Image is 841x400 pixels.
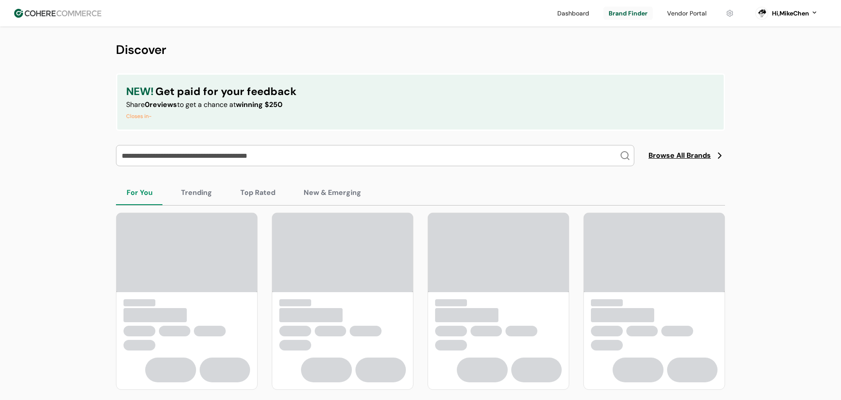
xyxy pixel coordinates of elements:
[116,180,163,205] button: For You
[772,9,809,18] div: Hi, MikeChen
[126,100,145,109] span: Share
[648,150,711,161] span: Browse All Brands
[155,84,297,99] span: Get paid for your feedback
[116,42,166,58] span: Discover
[772,9,818,18] button: Hi,MikeChen
[755,7,768,20] svg: 0 percent
[126,84,154,99] span: NEW!
[230,180,286,205] button: Top Rated
[648,150,725,161] a: Browse All Brands
[14,9,101,18] img: Cohere Logo
[170,180,223,205] button: Trending
[236,100,282,109] span: winning $250
[126,112,297,121] div: Closes in -
[293,180,372,205] button: New & Emerging
[145,100,177,109] span: 0 reviews
[177,100,236,109] span: to get a chance at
